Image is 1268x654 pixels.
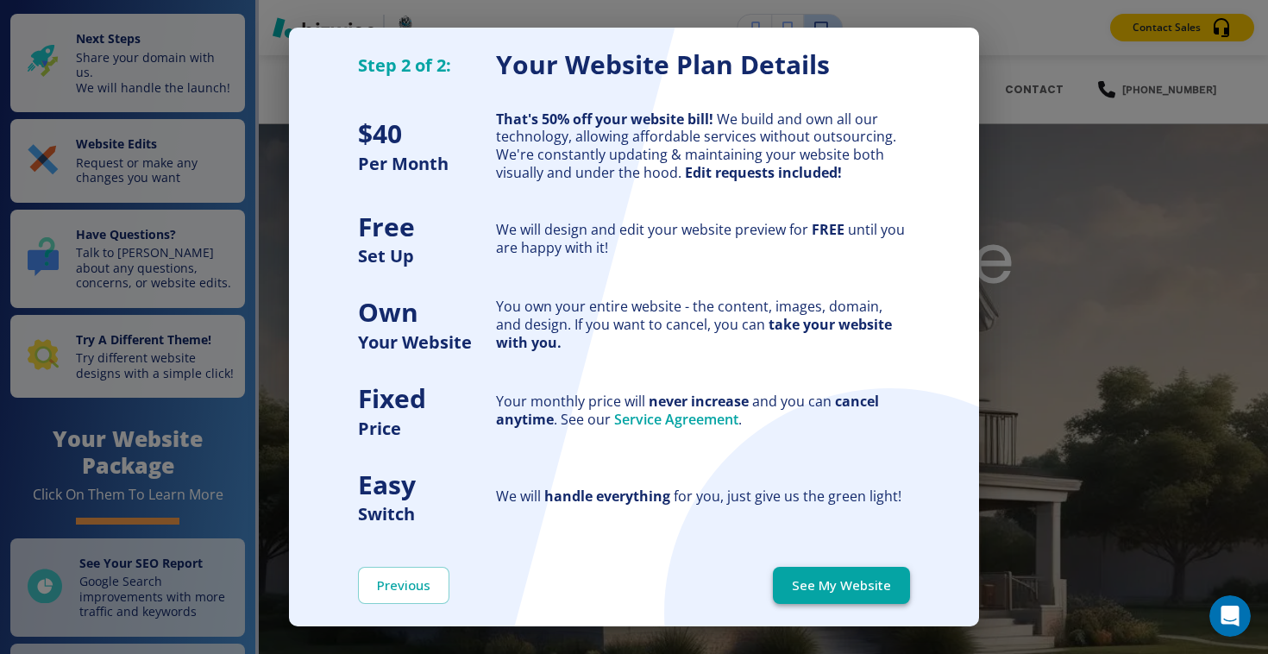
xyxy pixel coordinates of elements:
[496,315,892,352] strong: take your website with you.
[544,487,670,506] strong: handle everything
[358,53,496,77] h5: Step 2 of 2:
[496,393,910,429] div: Your monthly price will and you can . See our .
[358,244,496,267] h5: Set Up
[496,47,910,83] h3: Your Website Plan Details
[358,467,416,502] strong: Easy
[358,294,418,330] strong: Own
[812,220,844,239] strong: FREE
[685,163,842,182] strong: Edit requests included!
[358,567,449,603] button: Previous
[649,392,749,411] strong: never increase
[496,392,879,429] strong: cancel anytime
[496,221,910,257] div: We will design and edit your website preview for until you are happy with it!
[358,209,415,244] strong: Free
[358,380,426,416] strong: Fixed
[358,116,402,151] strong: $ 40
[358,417,496,440] h5: Price
[496,298,910,351] div: You own your entire website - the content, images, domain, and design. If you want to cancel, you...
[358,152,496,175] h5: Per Month
[496,487,910,506] div: We will for you, just give us the green light!
[358,330,496,354] h5: Your Website
[614,410,738,429] a: Service Agreement
[358,502,496,525] h5: Switch
[496,110,713,129] strong: That's 50% off your website bill!
[1209,595,1251,637] iframe: Intercom live chat
[773,567,910,603] button: See My Website
[496,110,910,182] div: We build and own all our technology, allowing affordable services without outsourcing. We're cons...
